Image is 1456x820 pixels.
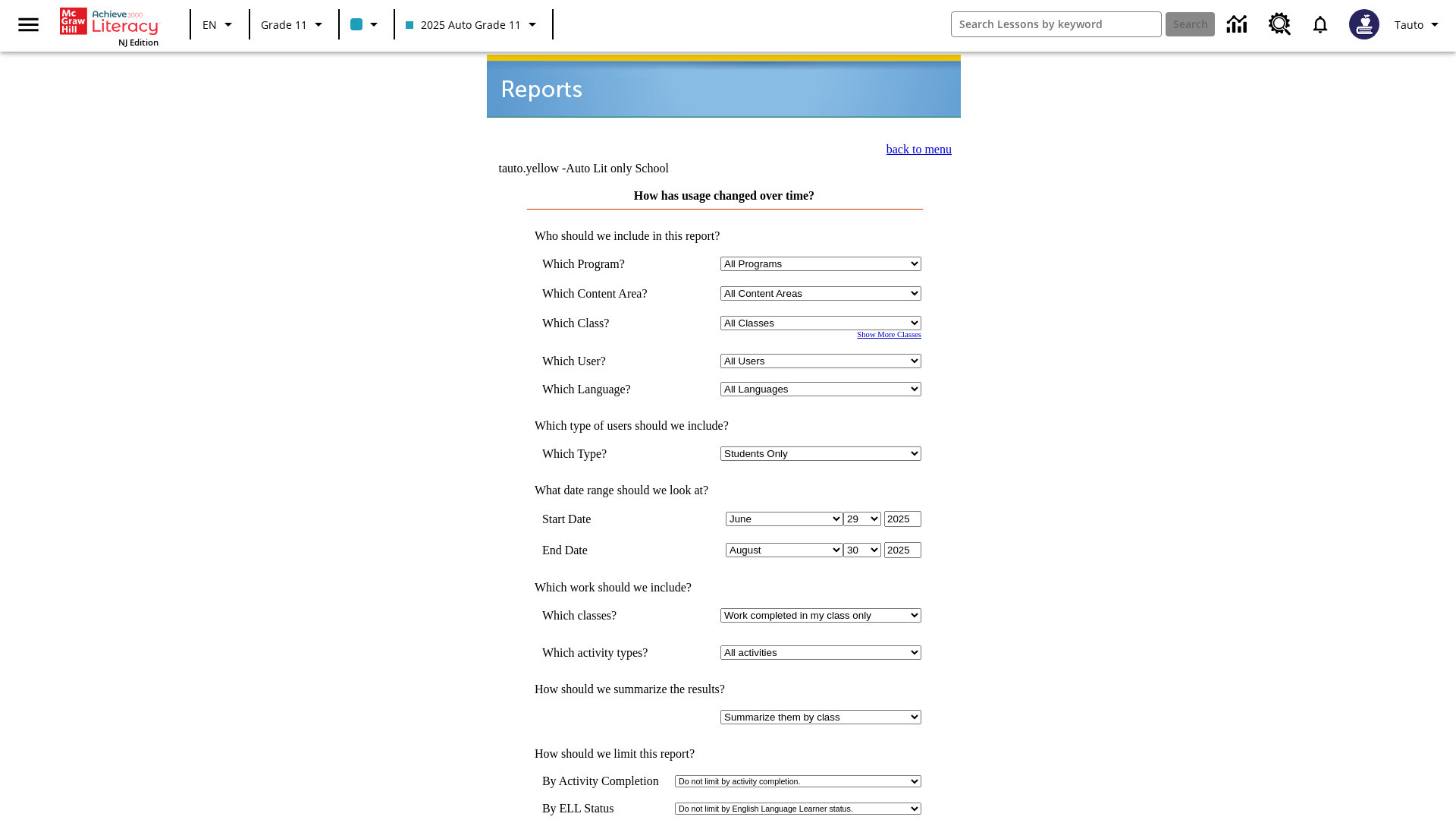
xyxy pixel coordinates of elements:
[542,354,670,368] td: Which User?
[255,11,334,38] button: Grade: Grade 11, Select a grade
[542,382,670,396] td: Which Language?
[542,316,670,330] td: Which Class?
[406,17,521,33] span: 2025 Auto Grade 11
[542,802,672,815] td: By ELL Status
[196,11,244,38] button: Language: EN, Select a language
[527,484,921,497] td: What date range should we look at?
[527,581,921,594] td: Which work should we include?
[1349,9,1379,39] img: Avatar
[542,542,670,558] td: End Date
[527,747,921,761] td: How should we limit this report?
[1395,17,1423,33] span: Tauto
[542,511,670,527] td: Start Date
[527,229,921,243] td: Who should we include in this report?
[857,330,921,339] a: Show More Classes
[202,17,217,33] span: EN
[566,162,669,175] nobr: Auto Lit only School
[542,645,670,660] td: Which activity types?
[886,143,952,156] a: back to menu
[542,287,648,300] nobr: Which Content Area?
[498,162,777,175] td: tauto.yellow -
[1260,4,1301,45] a: Resource Center, Will open in new tab
[6,2,51,47] button: Open side menu
[261,17,307,33] span: Grade 11
[1340,5,1389,44] button: Select a new avatar
[1389,11,1450,38] button: Profile/Settings
[400,11,548,38] button: Class: 2025 Auto Grade 11, Select your class
[542,257,670,271] td: Which Program?
[542,446,670,461] td: Which Type?
[952,12,1161,36] input: search field
[1301,5,1340,44] a: Notifications
[1218,4,1260,46] a: Data Center
[487,55,961,118] img: header
[634,189,814,202] a: How has usage changed over time?
[60,5,158,48] div: Home
[542,774,672,788] td: By Activity Completion
[344,11,389,38] button: Class color is light blue. Change class color
[542,608,670,623] td: Which classes?
[118,36,158,48] span: NJ Edition
[527,683,921,696] td: How should we summarize the results?
[527,419,921,433] td: Which type of users should we include?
